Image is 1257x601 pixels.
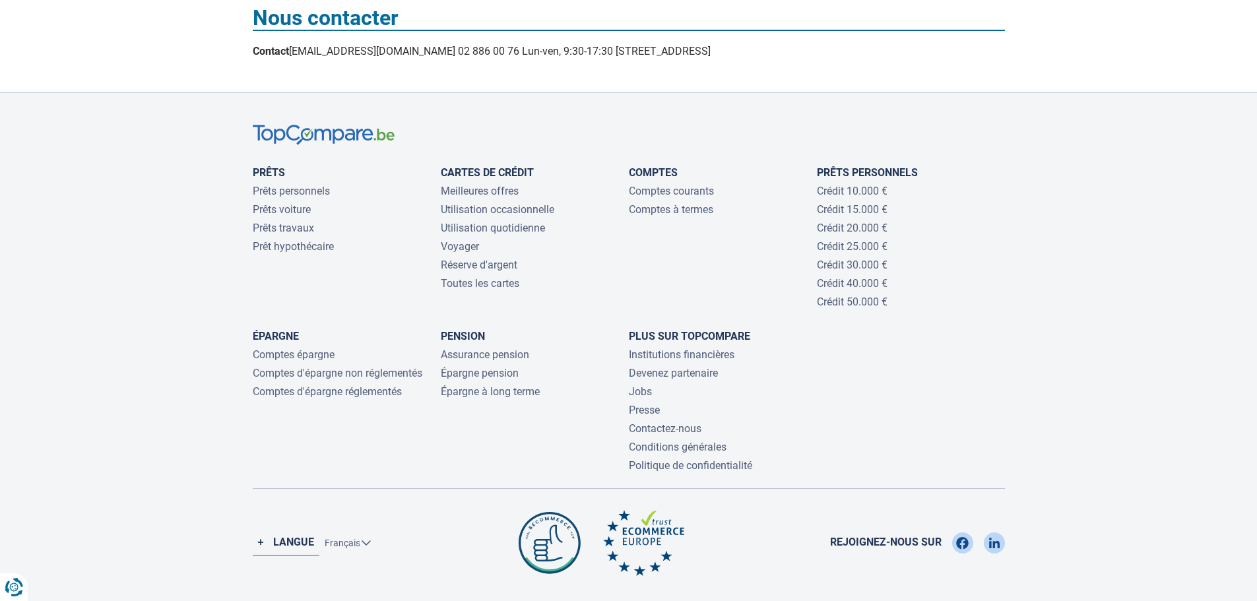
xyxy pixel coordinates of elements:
a: Meilleures offres [441,185,519,197]
a: Épargne pension [441,367,519,379]
a: Prêts travaux [253,222,314,234]
a: Épargne [253,330,299,342]
a: Prêts personnels [253,185,330,197]
a: Pension [441,330,485,342]
a: Comptes à termes [629,203,713,216]
img: TopCompare [253,125,395,145]
a: Cartes de Crédit [441,166,534,179]
a: Prêts [253,166,285,179]
span: Rejoignez-nous sur [830,535,942,550]
a: Presse [629,404,660,416]
a: Contactez-nous [629,422,701,435]
a: Plus sur TopCompare [629,330,750,342]
a: Politique de confidentialité [629,459,752,472]
a: Comptes d'épargne non réglementés [253,367,422,379]
img: Be commerce TopCompare [516,510,583,576]
img: LinkedIn TopCompare [989,532,1000,554]
a: Crédit 30.000 € [817,259,887,271]
a: Épargne à long terme [441,385,540,398]
a: Utilisation occasionnelle [441,203,554,216]
b: Contact [253,45,289,57]
a: Assurance pension [441,348,529,361]
a: Comptes [629,166,678,179]
a: Comptes courants [629,185,714,197]
img: Facebook TopCompare [956,532,969,554]
a: Jobs [629,385,652,398]
a: Crédit 10.000 € [817,185,887,197]
a: Crédit 50.000 € [817,296,887,308]
a: Prêts voiture [253,203,311,216]
a: Crédit 15.000 € [817,203,887,216]
a: Conditions générales [629,441,726,453]
a: Devenez partenaire [629,367,718,379]
a: Crédit 25.000 € [817,240,887,253]
a: Prêts personnels [817,166,918,179]
a: Institutions financières [629,348,734,361]
a: Crédit 20.000 € [817,222,887,234]
label: Langue [253,530,319,556]
a: Prêt hypothécaire [253,240,334,253]
a: Voyager [441,240,479,253]
a: Utilisation quotidienne [441,222,545,234]
a: Comptes épargne [253,348,335,361]
a: Réserve d'argent [441,259,517,271]
a: Toutes les cartes [441,277,519,290]
h3: Nous contacter [253,7,1005,31]
a: Crédit 40.000 € [817,277,887,290]
a: Comptes d'épargne réglementés [253,385,402,398]
img: Ecommerce Europe TopCompare [603,510,684,576]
